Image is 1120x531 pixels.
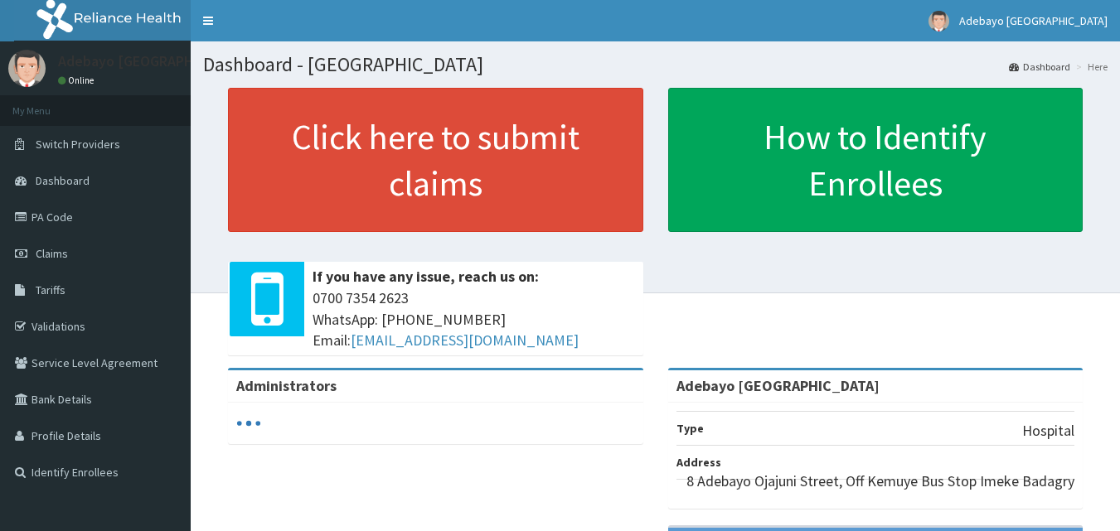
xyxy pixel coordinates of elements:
[236,376,337,395] b: Administrators
[1009,60,1070,74] a: Dashboard
[203,54,1108,75] h1: Dashboard - [GEOGRAPHIC_DATA]
[36,173,90,188] span: Dashboard
[928,11,949,31] img: User Image
[676,421,704,436] b: Type
[36,246,68,261] span: Claims
[959,13,1108,28] span: Adebayo [GEOGRAPHIC_DATA]
[313,267,539,286] b: If you have any issue, reach us on:
[8,50,46,87] img: User Image
[351,331,579,350] a: [EMAIL_ADDRESS][DOMAIN_NAME]
[676,376,880,395] strong: Adebayo [GEOGRAPHIC_DATA]
[236,411,261,436] svg: audio-loading
[686,471,1074,492] p: 8 Adebayo Ojajuni Street, Off Kemuye Bus Stop Imeke Badagry
[668,88,1084,232] a: How to Identify Enrollees
[58,54,255,69] p: Adebayo [GEOGRAPHIC_DATA]
[1072,60,1108,74] li: Here
[313,287,635,351] span: 0700 7354 2623 WhatsApp: [PHONE_NUMBER] Email:
[676,455,721,470] b: Address
[58,75,98,86] a: Online
[1022,420,1074,442] p: Hospital
[228,88,643,232] a: Click here to submit claims
[36,137,120,152] span: Switch Providers
[36,282,65,297] span: Tariffs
